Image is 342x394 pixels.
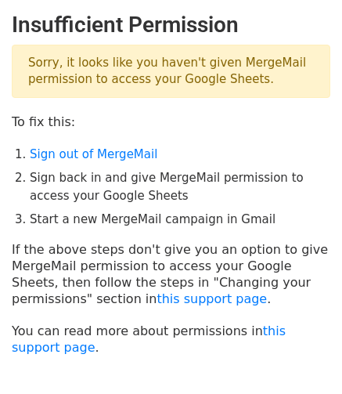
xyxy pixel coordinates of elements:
a: this support page [157,291,267,306]
a: this support page [12,324,286,355]
li: Sign back in and give MergeMail permission to access your Google Sheets [30,169,330,204]
p: Sorry, it looks like you haven't given MergeMail permission to access your Google Sheets. [12,45,330,98]
p: You can read more about permissions in . [12,323,330,356]
p: If the above steps don't give you an option to give MergeMail permission to access your Google Sh... [12,241,330,307]
h2: Insufficient Permission [12,12,330,38]
a: Sign out of MergeMail [30,147,157,161]
li: Start a new MergeMail campaign in Gmail [30,211,330,229]
p: To fix this: [12,114,330,130]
